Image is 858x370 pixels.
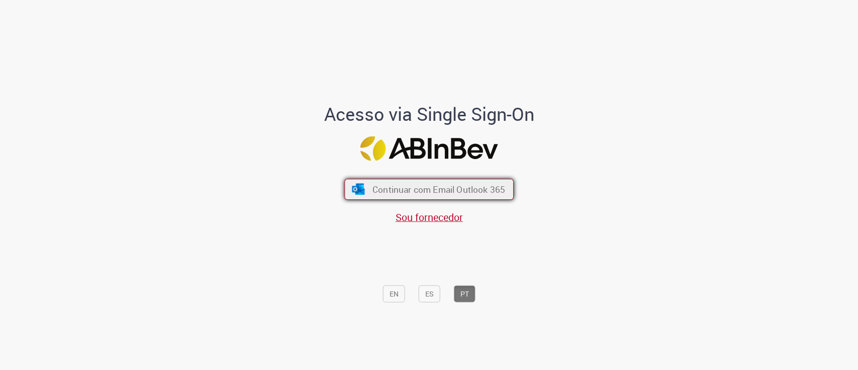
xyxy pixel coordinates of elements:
[290,104,568,124] h1: Acesso via Single Sign-On
[383,285,405,303] button: EN
[344,179,514,200] button: ícone Azure/Microsoft 360 Continuar com Email Outlook 365
[419,285,440,303] button: ES
[454,285,475,303] button: PT
[351,184,365,195] img: ícone Azure/Microsoft 360
[360,136,498,161] img: Logo ABInBev
[372,183,505,195] span: Continuar com Email Outlook 365
[396,210,463,224] a: Sou fornecedor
